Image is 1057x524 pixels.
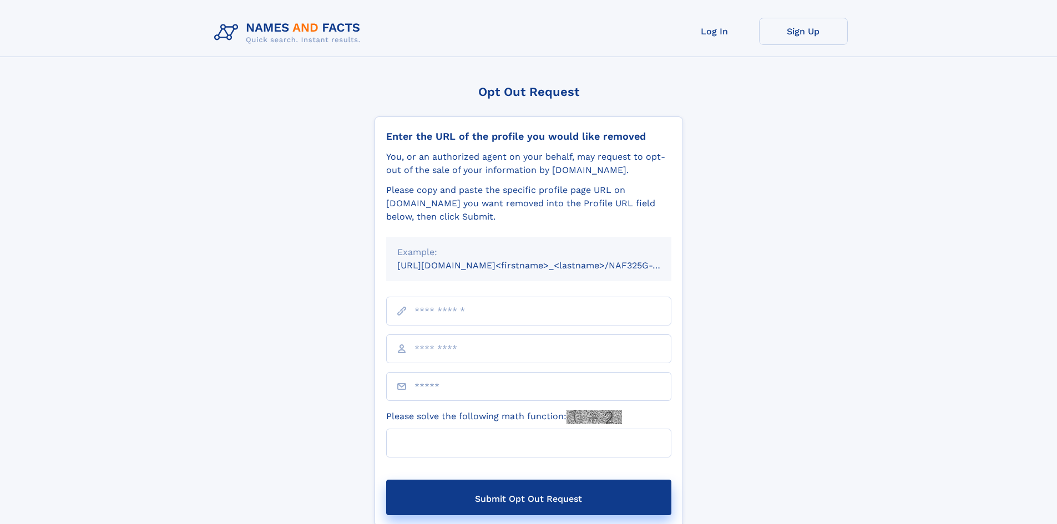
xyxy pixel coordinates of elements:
[397,260,692,271] small: [URL][DOMAIN_NAME]<firstname>_<lastname>/NAF325G-xxxxxxxx
[386,480,671,515] button: Submit Opt Out Request
[386,184,671,223] div: Please copy and paste the specific profile page URL on [DOMAIN_NAME] you want removed into the Pr...
[670,18,759,45] a: Log In
[375,85,683,99] div: Opt Out Request
[386,130,671,143] div: Enter the URL of the profile you would like removed
[386,410,622,424] label: Please solve the following math function:
[386,150,671,177] div: You, or an authorized agent on your behalf, may request to opt-out of the sale of your informatio...
[759,18,848,45] a: Sign Up
[210,18,370,48] img: Logo Names and Facts
[397,246,660,259] div: Example:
